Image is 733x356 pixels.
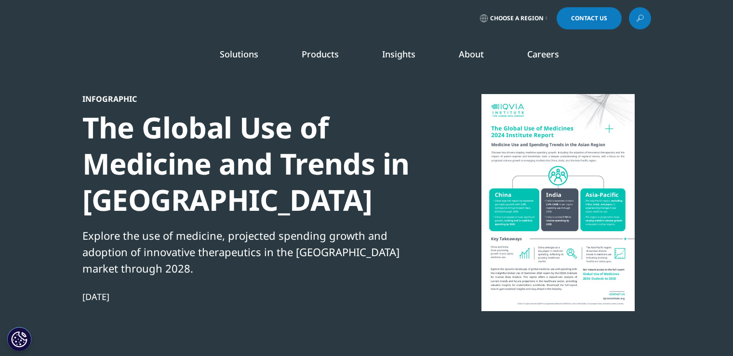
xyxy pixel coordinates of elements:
nav: Primary [163,34,651,79]
div: The Global Use of Medicine and Trends in [GEOGRAPHIC_DATA] [82,110,413,218]
a: Solutions [220,48,258,60]
a: Contact Us [557,7,622,29]
div: [DATE] [82,291,413,302]
a: Products [302,48,339,60]
a: Insights [382,48,415,60]
div: Explore the use of medicine, projected spending growth and adoption of innovative therapeutics in... [82,227,413,276]
img: IQVIA Healthcare Information Technology and Pharma Clinical Research Company [82,50,160,64]
div: Infographic [82,94,413,104]
button: Cookie Settings [7,327,31,351]
a: Careers [527,48,559,60]
span: Choose a Region [490,14,544,22]
span: Contact Us [571,15,607,21]
a: About [459,48,484,60]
